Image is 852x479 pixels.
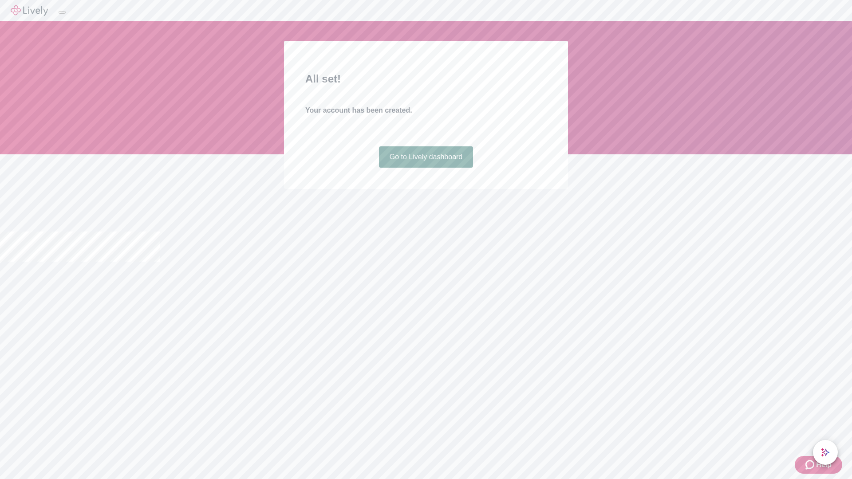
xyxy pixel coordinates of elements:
[805,459,816,470] svg: Zendesk support icon
[821,448,830,457] svg: Lively AI Assistant
[59,11,66,14] button: Log out
[816,459,832,470] span: Help
[379,146,473,168] a: Go to Lively dashboard
[11,5,48,16] img: Lively
[795,456,842,474] button: Zendesk support iconHelp
[305,71,547,87] h2: All set!
[305,105,547,116] h4: Your account has been created.
[813,440,838,465] button: chat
